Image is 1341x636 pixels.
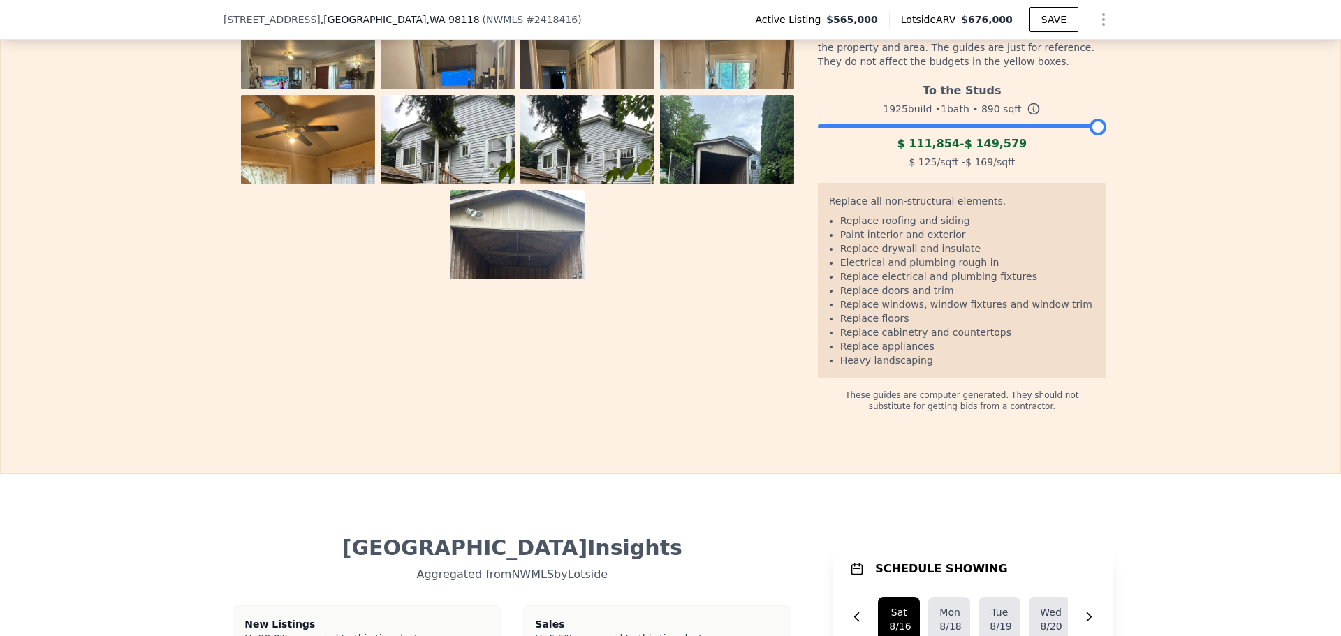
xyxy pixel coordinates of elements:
div: 8/18 [939,619,959,633]
li: Replace drywall and insulate [840,242,1095,256]
div: New Listings [244,617,489,631]
li: Replace roofing and siding [840,214,1095,228]
img: Property Photo 9 [241,95,375,274]
div: Sat [889,605,909,619]
div: Wed [1040,605,1060,619]
div: 8/20 [1040,619,1060,633]
span: $ 111,854 [897,137,960,150]
span: , [GEOGRAPHIC_DATA] [321,13,480,27]
div: Aggregated from NWMLS by Lotside [235,561,790,583]
span: , WA 98118 [426,14,479,25]
li: Paint interior and exterior [840,228,1095,242]
span: # 2418416 [526,14,578,25]
span: Active Listing [755,13,826,27]
div: Mon [939,605,959,619]
span: $676,000 [961,14,1013,25]
div: [GEOGRAPHIC_DATA] Insights [235,535,790,561]
div: 8/16 [889,619,909,633]
li: Electrical and plumbing rough in [840,256,1095,269]
img: Property Photo 11 [520,95,654,274]
div: 1925 build • 1 bath • sqft [818,99,1106,119]
div: To the Studs [818,77,1106,99]
div: Sales [535,617,779,631]
li: Replace windows, window fixtures and window trim [840,297,1095,311]
li: Heavy landscaping [840,353,1095,367]
span: $ 169 [965,156,993,168]
div: These guides are computer generated. They should not substitute for getting bids from a contractor. [818,378,1106,412]
div: These guides show you potential scopes of work based on the property and area. The guides are jus... [818,18,1106,77]
span: 890 [981,103,1000,114]
li: Replace doors and trim [840,283,1095,297]
span: [STREET_ADDRESS] [223,13,321,27]
div: 8/19 [990,619,1009,633]
div: ( ) [483,13,582,27]
h1: SCHEDULE SHOWING [875,561,1007,577]
li: Replace cabinetry and countertops [840,325,1095,339]
li: Replace electrical and plumbing fixtures [840,269,1095,283]
img: Property Photo 12 [660,95,794,274]
button: SAVE [1029,7,1078,32]
div: - [818,135,1106,152]
span: $565,000 [826,13,878,27]
li: Replace floors [840,311,1095,325]
div: Replace all non-structural elements. [829,194,1095,214]
span: NWMLS [486,14,523,25]
li: Replace appliances [840,339,1095,353]
span: Lotside ARV [901,13,961,27]
img: Property Photo 10 [381,95,515,274]
img: Property Photo 13 [450,190,585,369]
button: Show Options [1090,6,1117,34]
div: /sqft - /sqft [818,152,1106,172]
span: $ 149,579 [965,137,1027,150]
div: Tue [990,605,1009,619]
span: $ 125 [909,156,937,168]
